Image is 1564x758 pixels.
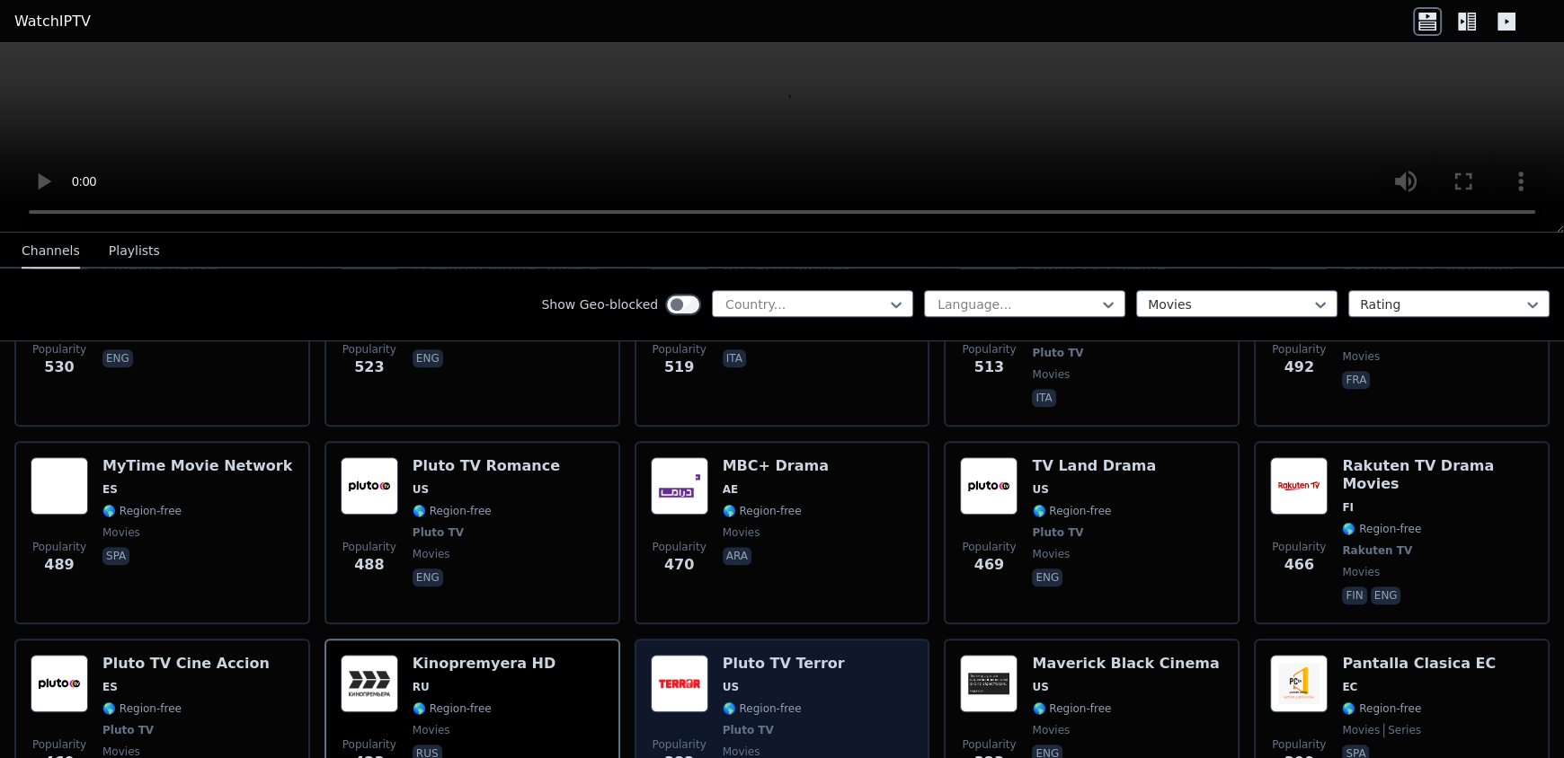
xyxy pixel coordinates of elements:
[974,554,1004,576] span: 469
[1342,457,1533,493] h6: Rakuten TV Drama Movies
[413,655,555,673] h6: Kinopremyera HD
[1371,586,1401,604] p: eng
[1284,554,1313,576] span: 466
[102,504,182,518] span: 🌎 Region-free
[1342,680,1357,694] span: EC
[413,568,443,586] p: eng
[1032,568,1062,586] p: eng
[413,482,429,497] span: US
[653,737,706,752] span: Popularity
[1032,701,1111,716] span: 🌎 Region-free
[413,680,430,694] span: RU
[723,547,751,565] p: ara
[723,457,829,475] h6: MBC+ Drama
[1032,655,1219,673] h6: Maverick Black Cinema
[1342,349,1380,364] span: movies
[413,701,492,716] span: 🌎 Region-free
[1032,367,1070,382] span: movies
[1032,723,1070,737] span: movies
[664,357,694,378] span: 519
[413,723,450,737] span: movies
[413,547,450,561] span: movies
[102,547,129,565] p: spa
[651,655,708,712] img: Pluto TV Terror
[44,554,74,576] span: 489
[653,540,706,554] span: Popularity
[723,655,845,673] h6: Pluto TV Terror
[354,554,384,576] span: 488
[44,357,74,378] span: 530
[1342,371,1370,389] p: fra
[962,737,1016,752] span: Popularity
[1342,522,1421,536] span: 🌎 Region-free
[32,540,86,554] span: Popularity
[1032,680,1048,694] span: US
[102,457,292,475] h6: MyTime Movie Network
[102,701,182,716] span: 🌎 Region-free
[413,504,492,518] span: 🌎 Region-free
[102,525,140,540] span: movies
[341,655,398,712] img: Kinopremyera HD
[1272,342,1326,357] span: Popularity
[1342,586,1366,604] p: fin
[1342,655,1496,673] h6: Pantalla Clasica EC
[354,357,384,378] span: 523
[960,655,1017,712] img: Maverick Black Cinema
[102,349,133,367] p: eng
[1342,723,1380,737] span: movies
[723,504,802,518] span: 🌎 Region-free
[31,655,88,712] img: Pluto TV Cine Accion
[32,737,86,752] span: Popularity
[31,457,88,515] img: MyTime Movie Network
[32,342,86,357] span: Popularity
[342,737,396,752] span: Popularity
[342,540,396,554] span: Popularity
[723,723,774,737] span: Pluto TV
[22,234,80,269] button: Channels
[109,234,160,269] button: Playlists
[723,701,802,716] span: 🌎 Region-free
[723,680,739,694] span: US
[723,525,760,540] span: movies
[413,457,560,475] h6: Pluto TV Romance
[1342,543,1412,558] span: Rakuten TV
[651,457,708,515] img: MBC+ Drama
[962,342,1016,357] span: Popularity
[1272,737,1326,752] span: Popularity
[1032,346,1083,360] span: Pluto TV
[1032,482,1048,497] span: US
[1270,457,1328,515] img: Rakuten TV Drama Movies
[342,342,396,357] span: Popularity
[413,349,443,367] p: eng
[1342,701,1421,716] span: 🌎 Region-free
[960,457,1017,515] img: TV Land Drama
[1032,457,1156,475] h6: TV Land Drama
[1342,500,1354,515] span: FI
[723,349,746,367] p: ita
[1032,547,1070,561] span: movies
[664,554,694,576] span: 470
[1032,389,1055,407] p: ita
[14,11,91,32] a: WatchIPTV
[1032,525,1083,540] span: Pluto TV
[102,482,118,497] span: ES
[102,723,154,737] span: Pluto TV
[102,680,118,694] span: ES
[1284,357,1313,378] span: 492
[1342,565,1380,579] span: movies
[723,482,738,497] span: AE
[413,525,464,540] span: Pluto TV
[1383,723,1421,737] span: series
[541,295,658,313] label: Show Geo-blocked
[653,342,706,357] span: Popularity
[962,540,1016,554] span: Popularity
[102,655,270,673] h6: Pluto TV Cine Accion
[341,457,398,515] img: Pluto TV Romance
[1270,655,1328,712] img: Pantalla Clasica EC
[1032,504,1111,518] span: 🌎 Region-free
[1272,540,1326,554] span: Popularity
[974,357,1004,378] span: 513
